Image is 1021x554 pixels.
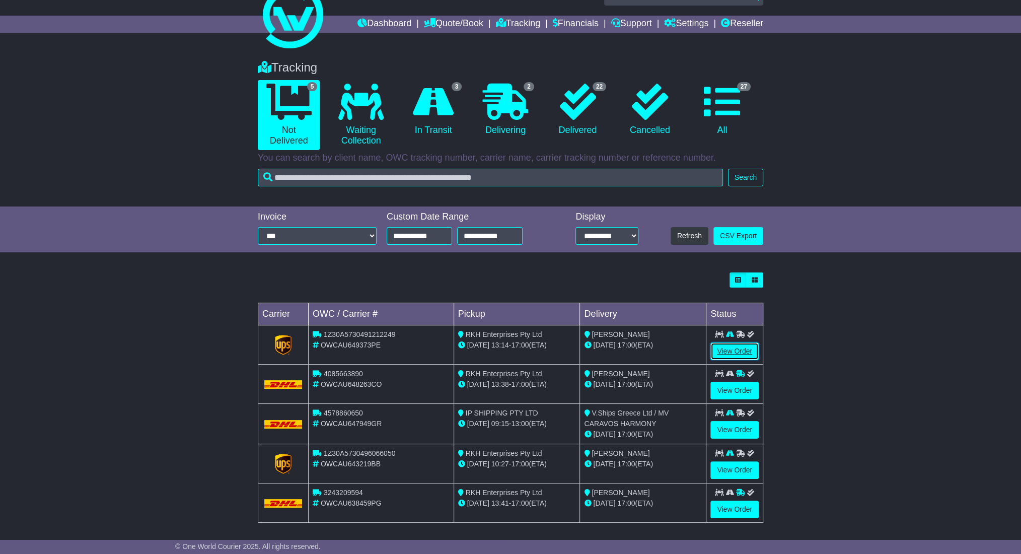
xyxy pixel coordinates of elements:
[466,449,542,457] span: RKH Enterprises Pty Ltd
[617,499,635,507] span: 17:00
[593,460,615,468] span: [DATE]
[511,380,529,388] span: 17:00
[467,420,489,428] span: [DATE]
[264,499,302,507] img: DHL.png
[491,341,509,349] span: 13:14
[275,454,292,474] img: GetCarrierServiceLogo
[474,80,536,140] a: 2 Delivering
[258,212,377,223] div: Invoice
[617,460,635,468] span: 17:00
[593,341,615,349] span: [DATE]
[511,499,529,507] span: 17:00
[458,459,576,469] div: - (ETA)
[713,227,763,245] a: CSV Export
[424,16,483,33] a: Quote/Book
[710,382,759,399] a: View Order
[458,379,576,390] div: - (ETA)
[466,330,542,338] span: RKH Enterprises Pty Ltd
[175,542,321,550] span: © One World Courier 2025. All rights reserved.
[387,212,548,223] div: Custom Date Range
[511,460,529,468] span: 17:00
[452,82,462,91] span: 3
[458,340,576,351] div: - (ETA)
[619,80,681,140] a: Cancelled
[324,370,363,378] span: 4085663890
[258,303,309,325] td: Carrier
[324,489,363,497] span: 3243209594
[309,303,454,325] td: OWC / Carrier #
[721,16,763,33] a: Reseller
[547,80,609,140] a: 22 Delivered
[253,60,768,75] div: Tracking
[593,430,615,438] span: [DATE]
[617,430,635,438] span: 17:00
[264,420,302,428] img: DHL.png
[580,303,706,325] td: Delivery
[592,370,649,378] span: [PERSON_NAME]
[307,82,318,91] span: 5
[321,341,381,349] span: OWCAU649373PE
[706,303,763,325] td: Status
[491,460,509,468] span: 10:27
[691,80,753,140] a: 27 All
[593,499,615,507] span: [DATE]
[258,153,763,164] p: You can search by client name, OWC tracking number, carrier name, carrier tracking number or refe...
[617,380,635,388] span: 17:00
[467,460,489,468] span: [DATE]
[553,16,599,33] a: Financials
[737,82,751,91] span: 27
[466,489,542,497] span: RKH Enterprises Pty Ltd
[584,459,702,469] div: (ETA)
[592,330,649,338] span: [PERSON_NAME]
[321,420,382,428] span: OWCAU647949GR
[710,421,759,439] a: View Order
[357,16,411,33] a: Dashboard
[671,227,708,245] button: Refresh
[467,499,489,507] span: [DATE]
[592,489,649,497] span: [PERSON_NAME]
[728,169,763,186] button: Search
[321,380,382,388] span: OWCAU648263CO
[258,80,320,150] a: 5 Not Delivered
[575,212,638,223] div: Display
[496,16,540,33] a: Tracking
[467,341,489,349] span: [DATE]
[511,420,529,428] span: 13:00
[584,429,702,440] div: (ETA)
[584,409,669,428] span: V.Ships Greece Ltd / MV CARAVOS HARMONY
[593,82,606,91] span: 22
[584,340,702,351] div: (ETA)
[324,449,395,457] span: 1Z30A5730496066050
[710,461,759,479] a: View Order
[324,330,395,338] span: 1Z30A5730491212249
[275,335,292,355] img: GetCarrierServiceLogo
[664,16,708,33] a: Settings
[467,380,489,388] span: [DATE]
[454,303,580,325] td: Pickup
[584,498,702,509] div: (ETA)
[611,16,651,33] a: Support
[330,80,392,150] a: Waiting Collection
[402,80,464,140] a: 3 In Transit
[584,379,702,390] div: (ETA)
[321,460,381,468] span: OWCAU643219BB
[466,370,542,378] span: RKH Enterprises Pty Ltd
[491,499,509,507] span: 13:41
[321,499,382,507] span: OWCAU638459PG
[617,341,635,349] span: 17:00
[264,380,302,388] img: DHL.png
[592,449,649,457] span: [PERSON_NAME]
[491,420,509,428] span: 09:15
[324,409,363,417] span: 4578860650
[458,419,576,429] div: - (ETA)
[511,341,529,349] span: 17:00
[524,82,534,91] span: 2
[466,409,538,417] span: IP SHIPPING PTY LTD
[710,342,759,360] a: View Order
[458,498,576,509] div: - (ETA)
[491,380,509,388] span: 13:38
[710,501,759,518] a: View Order
[593,380,615,388] span: [DATE]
